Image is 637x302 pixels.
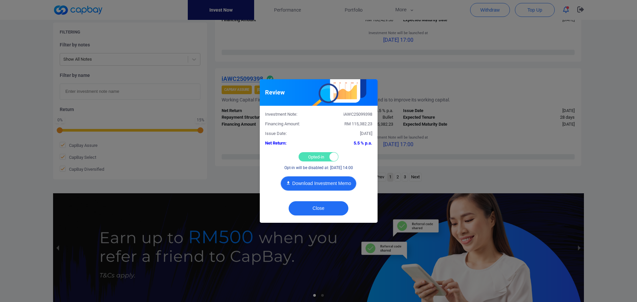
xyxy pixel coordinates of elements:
[260,140,319,147] div: Net Return:
[260,111,319,118] div: Investment Note:
[344,121,372,126] span: RM 115,382.23
[318,111,377,118] div: iAWC25099398
[318,130,377,137] div: [DATE]
[284,165,353,171] p: Opt-in will be disabled at: [DATE] 14:00
[281,176,356,191] button: Download Investment Memo
[318,140,377,147] div: 5.5 % p.a.
[260,130,319,137] div: Issue Date:
[265,89,285,96] h5: Review
[260,121,319,128] div: Financing Amount:
[289,201,348,215] button: Close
